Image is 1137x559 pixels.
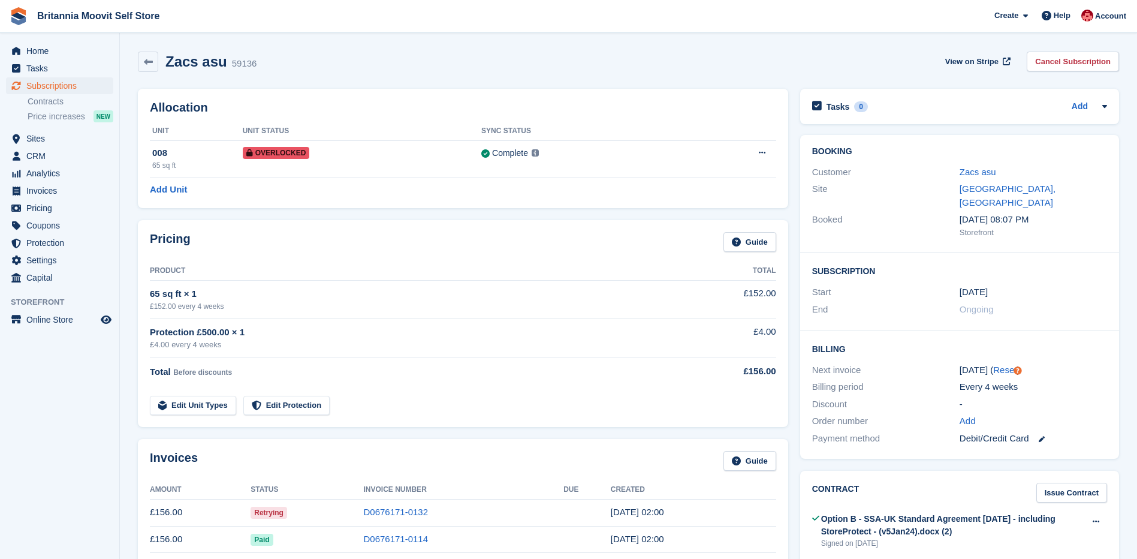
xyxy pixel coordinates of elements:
div: Protection £500.00 × 1 [150,326,680,339]
div: Order number [812,414,960,428]
a: menu [6,77,113,94]
span: Tasks [26,60,98,77]
span: Home [26,43,98,59]
div: Discount [812,398,960,411]
span: Before discounts [173,368,232,377]
div: Booked [812,213,960,238]
h2: Allocation [150,101,776,115]
span: Subscriptions [26,77,98,94]
a: [GEOGRAPHIC_DATA], [GEOGRAPHIC_DATA] [960,184,1055,208]
th: Unit [150,122,243,141]
a: Edit Unit Types [150,396,236,416]
div: 65 sq ft × 1 [150,287,680,301]
a: menu [6,43,113,59]
a: menu [6,148,113,164]
div: Debit/Credit Card [960,432,1107,446]
div: £152.00 every 4 weeks [150,301,680,312]
div: 65 sq ft [152,160,243,171]
div: Every 4 weeks [960,380,1107,394]
img: icon-info-grey-7440780725fd019a000dd9b08b2336e03edf1995a4989e88bcd33f0948082b44.svg [532,149,539,157]
span: Storefront [11,296,119,308]
a: Cancel Subscription [1027,52,1119,71]
a: Zacs asu [960,167,996,177]
a: menu [6,200,113,217]
a: Reset [993,365,1017,375]
h2: Subscription [812,265,1107,277]
td: £156.00 [150,526,251,553]
span: Analytics [26,165,98,182]
td: £4.00 [680,318,776,357]
h2: Contract [812,483,859,503]
th: Sync Status [481,122,686,141]
span: View on Stripe [945,56,999,68]
div: Start [812,285,960,299]
th: Status [251,480,363,500]
th: Due [563,480,611,500]
span: Total [150,366,171,377]
a: Add Unit [150,183,187,197]
h2: Invoices [150,451,198,471]
div: 008 [152,146,243,160]
span: Settings [26,252,98,269]
th: Product [150,262,680,281]
a: D0676171-0114 [363,534,428,544]
h2: Tasks [827,101,850,112]
a: menu [6,311,113,328]
img: stora-icon-8386f47178a22dfd0bd8f6a31ec36ba5ce8667c1dd55bd0f319d3a0aa187defe.svg [10,7,28,25]
td: £156.00 [150,499,251,526]
th: Unit Status [243,122,481,141]
a: Contracts [28,96,113,107]
a: menu [6,252,113,269]
h2: Pricing [150,232,191,252]
span: Coupons [26,217,98,234]
th: Created [611,480,776,500]
h2: Booking [812,147,1107,157]
div: Payment method [812,432,960,446]
h2: Billing [812,342,1107,354]
th: Total [680,262,776,281]
a: menu [6,130,113,147]
span: Sites [26,130,98,147]
span: Online Store [26,311,98,328]
h2: Zacs asu [165,53,227,70]
a: menu [6,165,113,182]
span: Overlocked [243,147,310,159]
div: Next invoice [812,363,960,377]
a: menu [6,269,113,286]
th: Amount [150,480,251,500]
a: View on Stripe [940,52,1013,71]
span: Capital [26,269,98,286]
div: End [812,303,960,317]
span: Pricing [26,200,98,217]
div: 59136 [232,57,257,71]
div: Storefront [960,227,1107,239]
div: Complete [492,147,528,160]
span: Price increases [28,111,85,122]
th: Invoice Number [363,480,563,500]
a: Add [1072,100,1088,114]
div: Customer [812,166,960,179]
div: [DATE] 08:07 PM [960,213,1107,227]
time: 2025-08-08 01:00:49 UTC [611,534,664,544]
div: £156.00 [680,365,776,378]
a: menu [6,217,113,234]
a: Guide [723,451,776,471]
span: Invoices [26,182,98,199]
a: menu [6,60,113,77]
a: Issue Contract [1036,483,1107,503]
a: Add [960,414,976,428]
td: £152.00 [680,280,776,318]
a: Guide [723,232,776,252]
div: Tooltip anchor [1012,365,1023,376]
div: 0 [854,101,868,112]
span: Ongoing [960,304,994,314]
div: [DATE] ( ) [960,363,1107,377]
span: Help [1054,10,1070,22]
span: Create [994,10,1018,22]
div: Site [812,182,960,209]
div: NEW [94,110,113,122]
span: Paid [251,534,273,546]
a: menu [6,182,113,199]
time: 2024-11-01 01:00:00 UTC [960,285,988,299]
span: CRM [26,148,98,164]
